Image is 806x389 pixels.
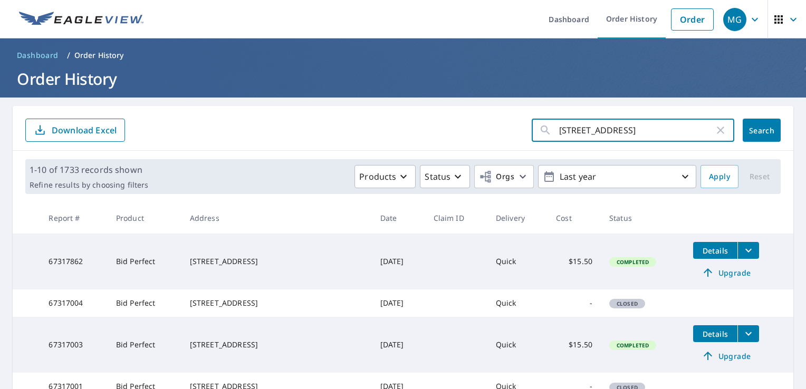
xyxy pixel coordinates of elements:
[425,202,487,234] th: Claim ID
[487,234,548,289] td: Quick
[751,125,772,135] span: Search
[67,49,70,62] li: /
[737,242,759,259] button: filesDropdownBtn-67317862
[548,202,601,234] th: Cost
[19,12,143,27] img: EV Logo
[699,266,753,279] span: Upgrade
[190,256,363,267] div: [STREET_ADDRESS]
[30,163,148,176] p: 1-10 of 1733 records shown
[723,8,746,31] div: MG
[610,342,655,349] span: Completed
[40,202,107,234] th: Report #
[74,50,124,61] p: Order History
[108,234,181,289] td: Bid Perfect
[13,68,793,90] h1: Order History
[693,325,737,342] button: detailsBtn-67317003
[40,289,107,317] td: 67317004
[13,47,793,64] nav: breadcrumb
[699,349,753,362] span: Upgrade
[601,202,685,234] th: Status
[372,289,425,317] td: [DATE]
[559,115,714,145] input: Address, Report #, Claim ID, etc.
[699,246,731,256] span: Details
[743,119,781,142] button: Search
[354,165,416,188] button: Products
[671,8,714,31] a: Order
[108,289,181,317] td: Bid Perfect
[487,202,548,234] th: Delivery
[699,329,731,339] span: Details
[372,202,425,234] th: Date
[25,119,125,142] button: Download Excel
[13,47,63,64] a: Dashboard
[17,50,59,61] span: Dashboard
[372,234,425,289] td: [DATE]
[737,325,759,342] button: filesDropdownBtn-67317003
[52,124,117,136] p: Download Excel
[693,347,759,364] a: Upgrade
[190,339,363,350] div: [STREET_ADDRESS]
[538,165,696,188] button: Last year
[487,317,548,373] td: Quick
[40,234,107,289] td: 67317862
[190,298,363,308] div: [STREET_ADDRESS]
[487,289,548,317] td: Quick
[425,170,450,183] p: Status
[372,317,425,373] td: [DATE]
[548,234,601,289] td: $15.50
[701,165,738,188] button: Apply
[610,300,644,307] span: Closed
[108,202,181,234] th: Product
[181,202,372,234] th: Address
[709,170,730,183] span: Apply
[40,317,107,373] td: 67317003
[693,264,759,281] a: Upgrade
[693,242,737,259] button: detailsBtn-67317862
[359,170,396,183] p: Products
[479,170,514,183] span: Orgs
[474,165,534,188] button: Orgs
[30,180,148,190] p: Refine results by choosing filters
[610,258,655,266] span: Completed
[548,317,601,373] td: $15.50
[420,165,470,188] button: Status
[555,168,679,186] p: Last year
[108,317,181,373] td: Bid Perfect
[548,289,601,317] td: -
